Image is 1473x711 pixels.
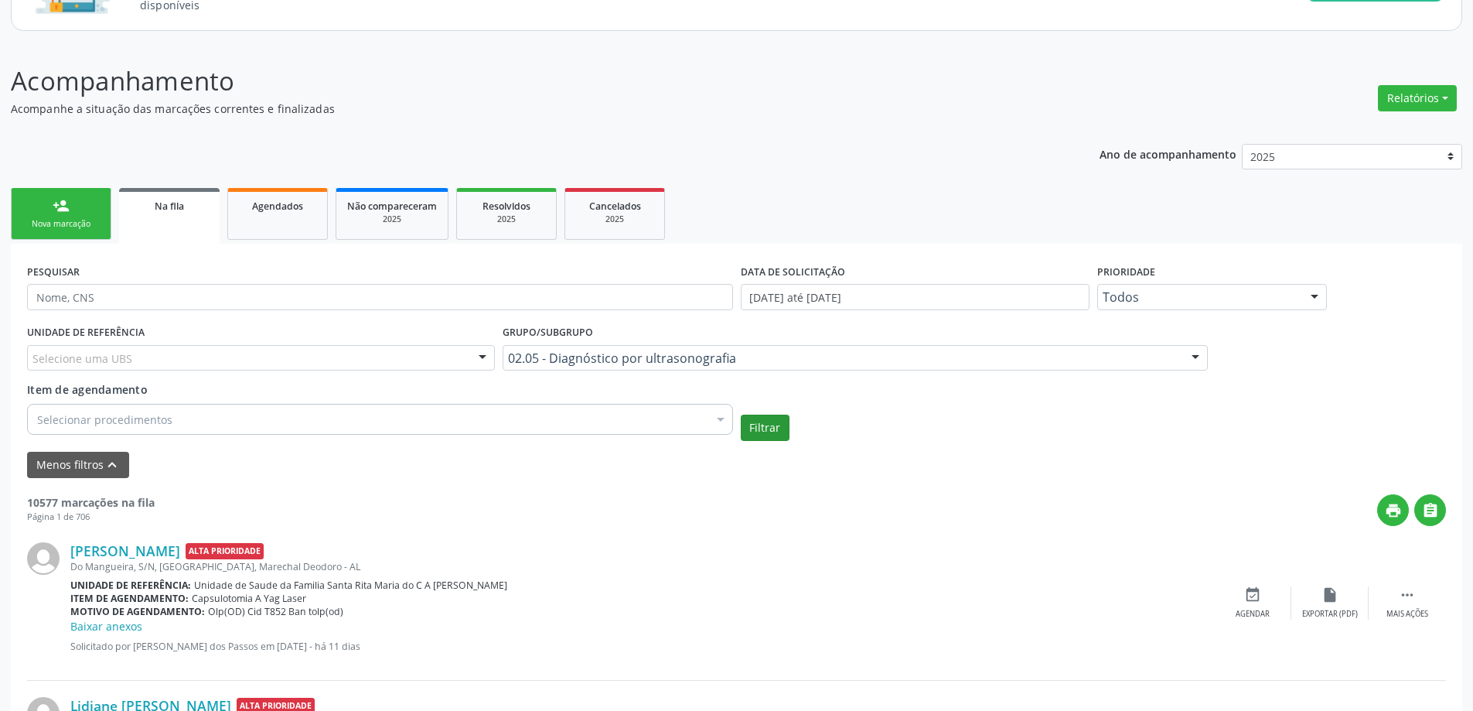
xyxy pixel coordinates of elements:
[1385,502,1402,519] i: print
[1377,494,1409,526] button: print
[1236,609,1270,620] div: Agendar
[27,511,155,524] div: Página 1 de 706
[1378,85,1457,111] button: Relatórios
[468,214,545,225] div: 2025
[192,592,306,605] span: Capsulotomia A Yag Laser
[576,214,653,225] div: 2025
[482,200,530,213] span: Resolvidos
[741,260,845,284] label: DATA DE SOLICITAÇÃO
[22,218,100,230] div: Nova marcação
[27,542,60,575] img: img
[70,619,142,634] a: Baixar anexos
[508,350,1177,366] span: 02.05 - Diagnóstico por ultrasonografia
[70,605,205,618] b: Motivo de agendamento:
[208,605,343,618] span: Olp(OD) Cid T852 Ban tolp(od)
[104,456,121,473] i: keyboard_arrow_up
[27,284,733,310] input: Nome, CNS
[1302,609,1358,620] div: Exportar (PDF)
[27,382,148,397] span: Item de agendamento
[741,415,789,441] button: Filtrar
[37,412,172,428] span: Selecionar procedimentos
[11,62,1027,101] p: Acompanhamento
[1103,289,1295,305] span: Todos
[27,260,80,284] label: PESQUISAR
[70,592,189,605] b: Item de agendamento:
[741,284,1089,310] input: Selecione um intervalo
[53,197,70,214] div: person_add
[27,495,155,510] strong: 10577 marcações na fila
[347,214,437,225] div: 2025
[1414,494,1446,526] button: 
[194,579,507,592] span: Unidade de Saude da Familia Santa Rita Maria do C A [PERSON_NAME]
[1244,586,1261,603] i: event_available
[32,350,132,367] span: Selecione uma UBS
[1097,260,1155,284] label: Prioridade
[27,321,145,345] label: UNIDADE DE REFERÊNCIA
[503,321,593,345] label: Grupo/Subgrupo
[347,200,437,213] span: Não compareceram
[155,200,184,213] span: Na fila
[252,200,303,213] span: Agendados
[27,452,129,479] button: Menos filtroskeyboard_arrow_up
[589,200,641,213] span: Cancelados
[1399,586,1416,603] i: 
[70,542,180,559] a: [PERSON_NAME]
[1321,586,1338,603] i: insert_drive_file
[11,101,1027,117] p: Acompanhe a situação das marcações correntes e finalizadas
[70,640,1214,653] p: Solicitado por [PERSON_NAME] dos Passos em [DATE] - há 11 dias
[70,560,1214,573] div: Do Mangueira, S/N, [GEOGRAPHIC_DATA], Marechal Deodoro - AL
[1386,609,1428,620] div: Mais ações
[1422,502,1439,519] i: 
[186,543,264,559] span: Alta Prioridade
[70,579,191,592] b: Unidade de referência:
[1100,144,1236,163] p: Ano de acompanhamento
